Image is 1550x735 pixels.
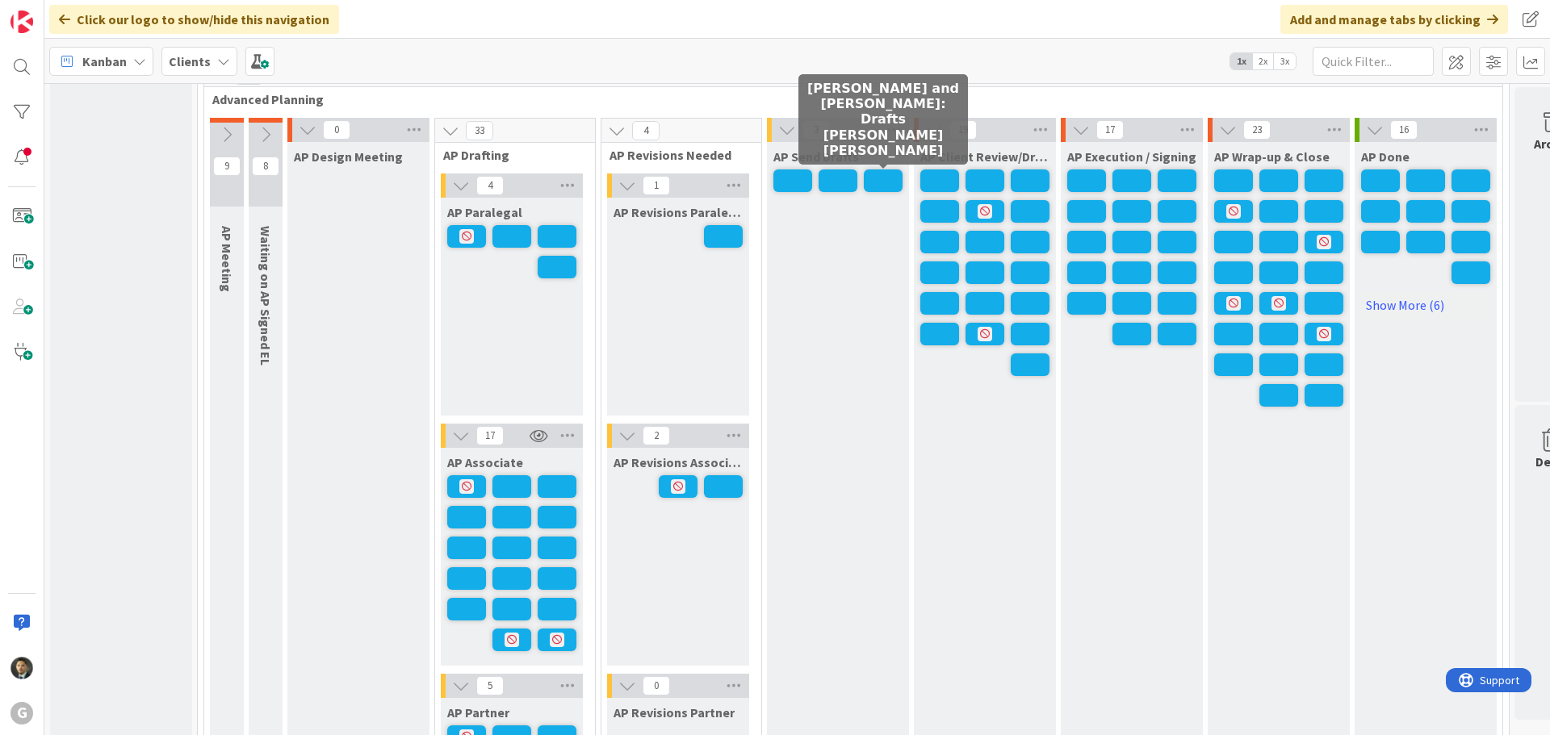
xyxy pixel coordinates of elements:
a: Show More (6) [1361,292,1490,318]
span: AP Associate [447,454,523,470]
span: 2x [1252,53,1274,69]
span: 23 [1243,120,1271,140]
span: 2 [643,426,670,445]
img: CG [10,657,33,679]
span: AP Revisions Partner [614,704,735,720]
span: Kanban [82,52,127,71]
span: 3x [1274,53,1296,69]
span: AP Revisions Needed [610,147,741,163]
img: Visit kanbanzone.com [10,10,33,33]
span: 17 [476,426,504,445]
span: AP Revisions Paralegal [614,204,743,220]
span: 9 [213,157,241,176]
h5: [PERSON_NAME] and [PERSON_NAME]: Drafts [PERSON_NAME] [PERSON_NAME] [805,81,961,158]
span: Waiting on AP Signed EL [258,226,274,365]
span: 17 [1096,120,1124,140]
div: G [10,702,33,725]
b: Clients [169,53,211,69]
span: AP Wrap-up & Close [1214,148,1330,165]
span: 8 [252,157,279,176]
span: 4 [632,121,660,140]
div: Click our logo to show/hide this navigation [49,5,339,34]
span: 1x [1230,53,1252,69]
span: AP Design Meeting [294,148,403,165]
div: Add and manage tabs by clicking [1280,5,1508,34]
span: AP Send Drafts [773,148,859,165]
span: 1 [643,176,670,195]
span: 5 [476,676,504,695]
span: 16 [1390,120,1418,140]
span: AP Meeting [219,226,235,292]
span: AP Client Review/Draft Review Meeting [920,148,1049,165]
span: AP Revisions Associate [614,454,743,470]
span: 33 [466,121,493,140]
input: Quick Filter... [1313,47,1434,76]
span: 0 [643,676,670,695]
span: 4 [476,176,504,195]
span: AP Partner [447,704,509,720]
span: 0 [323,120,350,140]
span: AP Done [1361,148,1410,165]
span: Support [34,2,73,22]
span: AP Paralegal [447,204,522,220]
span: AP Drafting [443,147,575,163]
span: Advanced Planning [212,91,1482,107]
span: AP Execution / Signing [1067,148,1196,165]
